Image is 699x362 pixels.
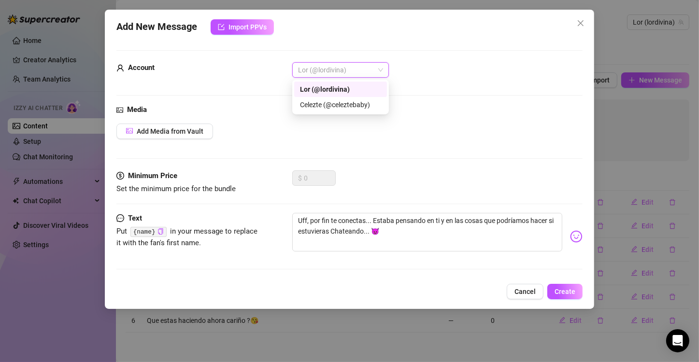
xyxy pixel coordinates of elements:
span: Add New Message [116,19,197,35]
button: Close [573,15,588,31]
span: Lor (@lordivina) [298,63,383,77]
span: picture [126,127,133,134]
span: user [116,62,124,74]
code: {name} [130,227,167,237]
button: Cancel [507,284,543,299]
span: close [577,19,585,27]
strong: Minimum Price [128,171,177,180]
strong: Media [127,105,147,114]
textarea: Uff, por fin te conectas... Estaba pensando en ti y en las cosas que podríamos hacer si estuviera... [292,213,562,251]
div: Celezte (@celeztebaby) [300,99,381,110]
span: dollar [116,170,124,182]
span: picture [116,104,123,116]
button: Create [547,284,583,299]
button: Import PPVs [211,19,274,35]
span: Import PPVs [228,23,267,31]
span: message [116,213,124,224]
img: svg%3e [570,230,583,243]
span: Add Media from Vault [137,127,203,135]
span: Close [573,19,588,27]
button: Click to Copy [157,228,164,235]
span: Cancel [514,288,536,295]
span: import [218,24,225,30]
span: Set the minimum price for the bundle [116,184,236,193]
span: Create [555,288,575,295]
span: copy [157,228,164,235]
div: Celezte (@celeztebaby) [294,97,387,112]
div: Lor (@lordivina) [300,84,381,95]
button: Add Media from Vault [116,124,213,139]
strong: Text [128,214,142,223]
strong: Account [128,63,155,72]
div: Open Intercom Messenger [666,329,689,352]
span: Put in your message to replace it with the fan's first name. [116,227,257,247]
div: Lor (@lordivina) [294,82,387,97]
